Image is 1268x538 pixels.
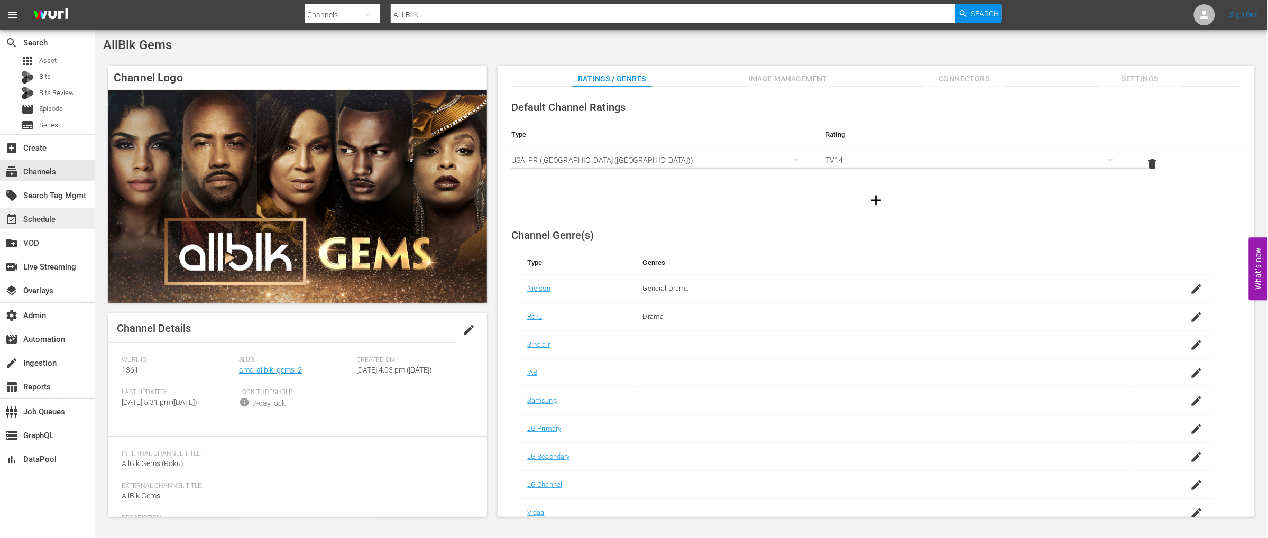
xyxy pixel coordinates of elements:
span: Job Queues [5,405,18,418]
h4: Channel Logo [108,66,487,90]
th: Type [503,122,817,147]
span: Search [5,36,18,49]
div: Bits [21,71,34,84]
span: VOD [5,237,18,249]
div: 7-day lock [252,398,286,409]
span: Search [971,4,999,23]
span: Connectors [925,72,1004,86]
img: ans4CAIJ8jUAAAAAAAAAAAAAAAAAAAAAAAAgQb4GAAAAAAAAAAAAAAAAAAAAAAAAJMjXAAAAAAAAAAAAAAAAAAAAAAAAgAT5G... [25,3,76,27]
span: AllBlk Gems [122,491,160,500]
span: [DATE] 4:03 pm ([DATE]) [356,366,432,374]
th: Type [519,250,635,275]
span: Default Channel Ratings [511,101,626,114]
span: Description: [122,514,468,523]
span: Admin [5,309,18,322]
span: Reports [5,381,18,393]
span: Channels [5,165,18,178]
span: Bits Review [39,88,74,98]
span: Create [5,142,18,154]
a: Nielsen [527,284,550,292]
span: Settings [1101,72,1180,86]
a: Sign Out [1230,11,1258,19]
a: Roku [527,312,543,320]
a: LG Secondary [527,452,570,460]
span: External Channel Title: [122,482,468,490]
span: Episode [21,103,34,116]
span: Internal Channel Title: [122,450,468,458]
span: Slug: [239,356,351,365]
span: [DATE] 5:31 pm ([DATE]) [122,398,197,406]
th: Genres [635,250,1136,275]
span: Schedule [5,213,18,226]
a: IAB [527,368,537,376]
span: Lock Threshold: [239,388,351,397]
span: Series [39,120,58,131]
span: Last Updated: [122,388,234,397]
span: DataPool [5,453,18,466]
a: Vidaa [527,508,545,516]
span: info [239,397,250,407]
a: LG Channel [527,480,562,488]
span: Created On: [356,356,468,365]
table: simple table [503,122,1249,180]
span: Overlays [5,284,18,297]
a: LG Primary [527,424,561,432]
a: Sinclair [527,340,550,348]
span: Ratings / Genres [573,72,652,86]
span: GraphQL [5,429,18,442]
span: delete [1146,157,1159,170]
span: Ingestion [5,357,18,369]
span: Live Streaming [5,261,18,273]
div: Bits Review [21,87,34,99]
span: Image Management [749,72,828,86]
span: Asset [21,54,34,67]
span: Episode [39,104,63,114]
span: AllBlk Gems [103,38,172,52]
div: TV14 [826,145,1124,175]
span: Bits [39,71,51,82]
img: AllBlk Gems [108,90,487,303]
span: Asset [39,55,57,66]
button: delete [1140,151,1165,177]
button: edit [456,317,482,342]
div: USA_PR ([GEOGRAPHIC_DATA] ([GEOGRAPHIC_DATA])) [511,145,809,175]
span: edit [463,323,475,336]
a: Samsung [527,396,557,404]
th: Rating [817,122,1132,147]
span: Channel Genre(s) [511,229,594,242]
button: Open Feedback Widget [1249,238,1268,301]
a: amc_allblk_gems_2 [239,366,302,374]
span: AllBlk Gems (Roku) [122,459,183,468]
span: Series [21,119,34,132]
span: menu [6,8,19,21]
span: 1361 [122,366,139,374]
span: Automation [5,333,18,346]
span: Channel Details [117,322,191,335]
span: Search Tag Mgmt [5,189,18,202]
button: Search [955,4,1002,23]
span: Wurl ID: [122,356,234,365]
